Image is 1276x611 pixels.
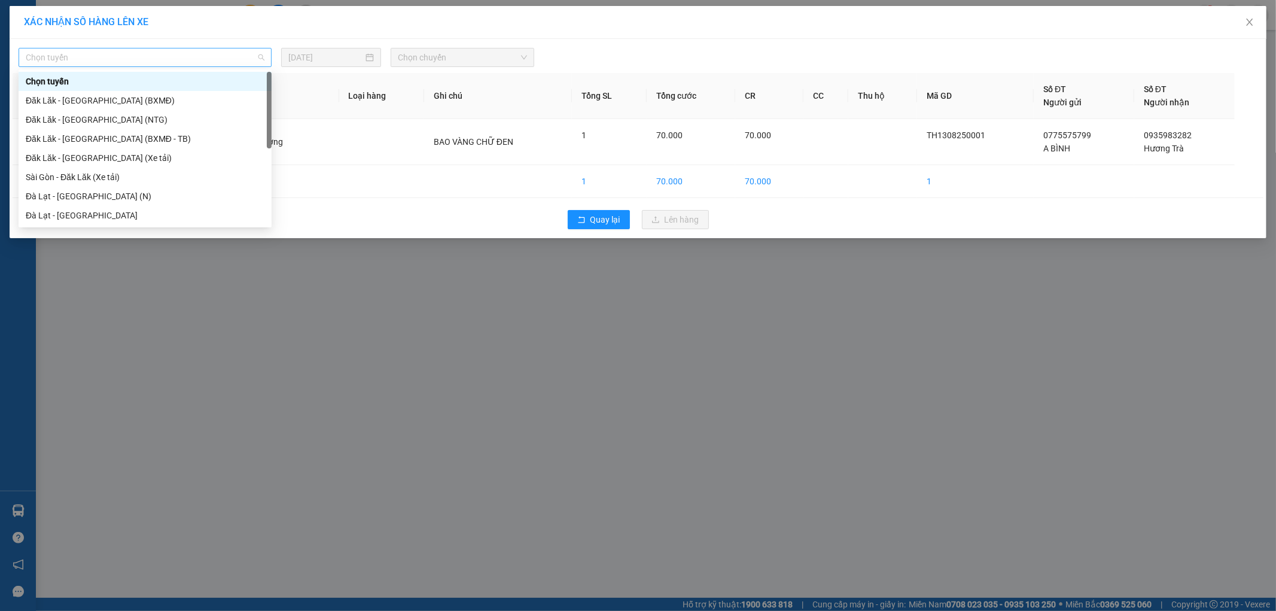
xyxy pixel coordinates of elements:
span: 0775575799 [1043,130,1091,140]
div: Đăk Lăk - Sài Gòn (BXMĐ - TB) [19,129,272,148]
div: Đà Lạt - [GEOGRAPHIC_DATA] [26,209,264,222]
input: 13/08/2025 [288,51,363,64]
div: Đăk Lăk - [GEOGRAPHIC_DATA] (BXMĐ - TB) [26,132,264,145]
td: 1 [917,165,1034,198]
td: 1 [13,119,65,165]
span: Người nhận [1144,98,1189,107]
th: Tổng SL [572,73,646,119]
div: Đăk Lăk - Sài Gòn (BXMĐ) [19,91,272,110]
div: Chọn tuyến [26,75,264,88]
span: rollback [577,215,586,225]
span: Quay lại [590,213,620,226]
span: Chọn chuyến [398,48,527,66]
button: uploadLên hàng [642,210,709,229]
td: 70.000 [735,165,803,198]
span: Số ĐT [1144,84,1167,94]
th: Loại hàng [339,73,424,119]
div: Đà Lạt - [GEOGRAPHIC_DATA] (N) [26,190,264,203]
th: Ghi chú [424,73,572,119]
span: BAO VÀNG CHỮ ĐEN [434,137,513,147]
span: Chọn tuyến [26,48,264,66]
span: Hương Trà [1144,144,1184,153]
span: Người gửi [1043,98,1082,107]
span: 70.000 [745,130,771,140]
div: Sài Gòn - Đăk Lăk (Xe tải) [26,171,264,184]
div: Đăk Lăk - Sài Gòn (NTG) [19,110,272,129]
th: Tổng cước [647,73,735,119]
th: Thu hộ [848,73,917,119]
span: 0935983282 [1144,130,1192,140]
span: Số ĐT [1043,84,1066,94]
button: Close [1233,6,1266,39]
button: rollbackQuay lại [568,210,630,229]
th: CC [803,73,848,119]
div: Đà Lạt - Sài Gòn [19,206,272,225]
div: Đăk Lăk - [GEOGRAPHIC_DATA] (BXMĐ) [26,94,264,107]
td: 1 [572,165,646,198]
span: XÁC NHẬN SỐ HÀNG LÊN XE [24,16,148,28]
div: Đăk Lăk - [GEOGRAPHIC_DATA] (NTG) [26,113,264,126]
td: 70.000 [647,165,735,198]
th: STT [13,73,65,119]
span: TH1308250001 [927,130,985,140]
th: CR [735,73,803,119]
div: Sài Gòn - Đăk Lăk (Xe tải) [19,168,272,187]
div: Đà Lạt - Sài Gòn (N) [19,187,272,206]
div: Đăk Lăk - Sài Gòn (Xe tải) [19,148,272,168]
span: 70.000 [656,130,683,140]
span: close [1245,17,1254,27]
th: Mã GD [917,73,1034,119]
span: A BÌNH [1043,144,1070,153]
div: Đăk Lăk - [GEOGRAPHIC_DATA] (Xe tải) [26,151,264,165]
div: Chọn tuyến [19,72,272,91]
span: 1 [581,130,586,140]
